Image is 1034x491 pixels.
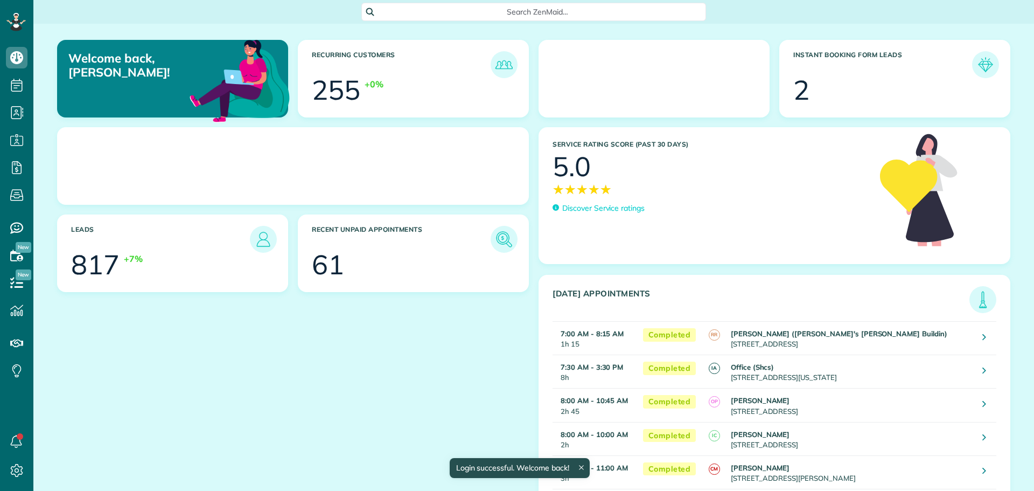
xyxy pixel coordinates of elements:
[553,153,591,180] div: 5.0
[728,455,975,489] td: [STREET_ADDRESS][PERSON_NAME]
[365,78,383,91] div: +0%
[588,180,600,199] span: ★
[728,322,975,355] td: [STREET_ADDRESS]
[731,430,790,439] strong: [PERSON_NAME]
[71,226,250,253] h3: Leads
[643,362,696,375] span: Completed
[709,464,720,475] span: CM
[643,429,696,442] span: Completed
[728,355,975,389] td: [STREET_ADDRESS][US_STATE]
[187,27,292,132] img: dashboard_welcome-42a62b7d889689a78055ac9021e634bf52bae3f8056760290aed330b23ab8690.png
[71,251,120,278] div: 817
[312,77,360,103] div: 255
[731,464,790,472] strong: [PERSON_NAME]
[493,54,515,75] img: icon_recurring_customers-cf858462ba22bcd05b5a5880d41d6543d210077de5bb9ebc9590e49fd87d84ed.png
[68,51,214,80] p: Welcome back, [PERSON_NAME]!
[709,363,720,374] span: IA
[553,203,645,214] a: Discover Service ratings
[709,329,720,341] span: RR
[312,51,491,78] h3: Recurring Customers
[553,141,869,148] h3: Service Rating score (past 30 days)
[561,396,628,405] strong: 8:00 AM - 10:45 AM
[553,455,638,489] td: 3h
[793,51,972,78] h3: Instant Booking Form Leads
[793,77,809,103] div: 2
[553,355,638,389] td: 8h
[553,422,638,455] td: 2h
[561,430,628,439] strong: 8:00 AM - 10:00 AM
[972,289,994,310] img: icon_todays_appointments-901f7ab196bb0bea1936b74009e4eb5ffbc2d2711fa7634e0d609ed5ef32b18b.png
[561,464,628,472] strong: 8:00 AM - 11:00 AM
[553,289,969,313] h3: [DATE] Appointments
[728,389,975,422] td: [STREET_ADDRESS]
[553,180,564,199] span: ★
[731,396,790,405] strong: [PERSON_NAME]
[709,430,720,441] span: IC
[312,226,491,253] h3: Recent unpaid appointments
[564,180,576,199] span: ★
[731,329,947,338] strong: [PERSON_NAME] ([PERSON_NAME]'s [PERSON_NAME] Buildin)
[728,422,975,455] td: [STREET_ADDRESS]
[553,389,638,422] td: 2h 45
[576,180,588,199] span: ★
[643,462,696,476] span: Completed
[253,229,274,250] img: icon_leads-1bed01f49abd5b7fead27621c3d59655bb73ed531f8eeb49469d10e621d6b896.png
[600,180,612,199] span: ★
[731,363,774,371] strong: Office (Shcs)
[312,251,344,278] div: 61
[562,203,645,214] p: Discover Service ratings
[643,328,696,342] span: Completed
[124,253,143,265] div: +7%
[449,458,589,478] div: Login successful. Welcome back!
[561,363,623,371] strong: 7:30 AM - 3:30 PM
[493,229,515,250] img: icon_unpaid_appointments-47b8ce3997adf2238b356f14209ab4cced10bd1f174958f3ca8f1d0dd7fffeee.png
[16,269,31,280] span: New
[561,329,624,338] strong: 7:00 AM - 8:15 AM
[16,242,31,253] span: New
[709,396,720,407] span: OP
[643,395,696,409] span: Completed
[975,54,996,75] img: icon_form_leads-04211a6a04a5b2264e4ee56bc0799ec3eb69b7e499cbb523a139df1d13a81ae0.png
[553,322,638,355] td: 1h 15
